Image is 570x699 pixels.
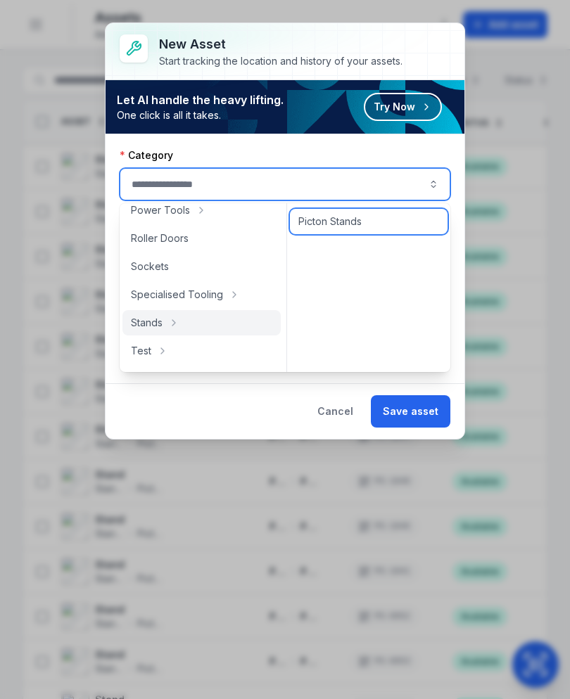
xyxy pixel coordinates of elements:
span: Stands [131,316,163,330]
button: Try Now [364,93,442,121]
span: Sockets [131,259,169,274]
label: Category [120,148,173,162]
strong: Let AI handle the heavy lifting. [117,91,284,108]
div: Start tracking the location and history of your assets. [159,54,403,68]
span: Power Tools [131,203,190,217]
button: Cancel [305,395,365,428]
span: Roller Doors [131,231,189,245]
button: Save asset [371,395,450,428]
span: Test [131,344,151,358]
span: Specialised Tooling [131,288,223,302]
span: One click is all it takes. [117,108,284,122]
span: Picton Stands [298,214,362,229]
h3: New asset [159,34,403,54]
